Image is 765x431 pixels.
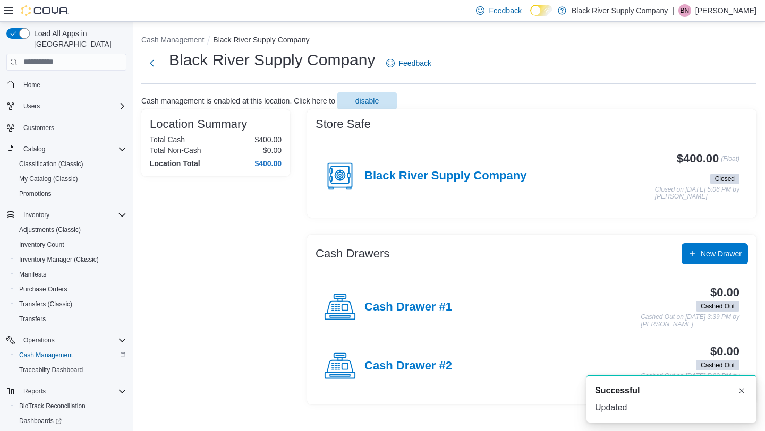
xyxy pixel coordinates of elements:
[2,120,131,135] button: Customers
[19,209,126,221] span: Inventory
[701,301,735,311] span: Cashed Out
[19,315,46,323] span: Transfers
[364,300,452,314] h4: Cash Drawer #1
[11,399,131,413] button: BioTrack Reconciliation
[696,360,739,370] span: Cashed Out
[15,268,50,281] a: Manifests
[19,385,126,398] span: Reports
[169,49,376,71] h1: Black River Supply Company
[150,135,185,144] h6: Total Cash
[15,253,103,266] a: Inventory Manager (Classic)
[655,186,739,201] p: Closed on [DATE] 5:06 PM by [PERSON_NAME]
[15,223,126,236] span: Adjustments (Classic)
[19,334,126,347] span: Operations
[15,415,126,427] span: Dashboards
[672,4,674,17] p: |
[15,187,56,200] a: Promotions
[19,100,126,113] span: Users
[23,145,45,153] span: Catalog
[695,4,756,17] p: [PERSON_NAME]
[15,364,87,376] a: Traceabilty Dashboard
[11,297,131,312] button: Transfers (Classic)
[715,174,735,184] span: Closed
[141,97,335,105] p: Cash management is enabled at this location. Click here to
[316,118,371,131] h3: Store Safe
[150,146,201,154] h6: Total Non-Cash
[19,402,86,410] span: BioTrack Reconciliation
[735,384,748,397] button: Dismiss toast
[141,35,756,47] nav: An example of EuiBreadcrumbs
[19,122,58,134] a: Customers
[696,301,739,312] span: Cashed Out
[11,237,131,252] button: Inventory Count
[254,135,282,144] p: $400.00
[710,286,739,299] h3: $0.00
[701,360,735,370] span: Cashed Out
[2,142,131,157] button: Catalog
[595,384,640,397] span: Successful
[15,349,77,361] a: Cash Management
[11,312,131,326] button: Transfers
[15,187,126,200] span: Promotions
[316,247,389,260] h3: Cash Drawers
[701,248,742,259] span: New Drawer
[15,313,50,325] a: Transfers
[15,268,126,281] span: Manifests
[19,255,99,264] span: Inventory Manager (Classic)
[23,211,49,219] span: Inventory
[19,121,126,134] span: Customers
[595,384,748,397] div: Notification
[19,285,67,294] span: Purchase Orders
[682,243,748,264] button: New Drawer
[15,298,126,311] span: Transfers (Classic)
[399,58,431,68] span: Feedback
[11,171,131,186] button: My Catalog (Classic)
[19,160,83,168] span: Classification (Classic)
[19,300,72,308] span: Transfers (Classic)
[19,79,45,91] a: Home
[382,53,436,74] a: Feedback
[15,283,72,296] a: Purchase Orders
[19,417,62,425] span: Dashboards
[19,143,126,156] span: Catalog
[23,387,46,395] span: Reports
[19,366,83,374] span: Traceabilty Dashboard
[254,159,282,168] h4: $400.00
[710,345,739,358] h3: $0.00
[213,36,309,44] button: Black River Supply Company
[681,4,690,17] span: BN
[710,174,739,184] span: Closed
[30,28,126,49] span: Load All Apps in [GEOGRAPHIC_DATA]
[364,359,452,373] h4: Cash Drawer #2
[677,152,719,165] h3: $400.00
[11,157,131,171] button: Classification (Classic)
[19,351,73,359] span: Cash Management
[11,186,131,201] button: Promotions
[2,77,131,92] button: Home
[19,100,44,113] button: Users
[721,152,739,171] p: (Float)
[11,252,131,267] button: Inventory Manager (Classic)
[15,415,66,427] a: Dashboards
[15,253,126,266] span: Inventory Manager (Classic)
[2,384,131,399] button: Reports
[355,96,379,106] span: disable
[141,36,204,44] button: Cash Management
[489,5,521,16] span: Feedback
[595,401,748,414] div: Updated
[11,282,131,297] button: Purchase Orders
[19,143,49,156] button: Catalog
[15,223,85,236] a: Adjustments (Classic)
[572,4,668,17] p: Black River Supply Company
[15,173,82,185] a: My Catalog (Classic)
[23,81,40,89] span: Home
[19,78,126,91] span: Home
[641,314,739,328] p: Cashed Out on [DATE] 3:39 PM by [PERSON_NAME]
[15,364,126,376] span: Traceabilty Dashboard
[19,240,64,249] span: Inventory Count
[11,413,131,428] a: Dashboards
[364,169,526,183] h4: Black River Supply Company
[150,159,200,168] h4: Location Total
[15,283,126,296] span: Purchase Orders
